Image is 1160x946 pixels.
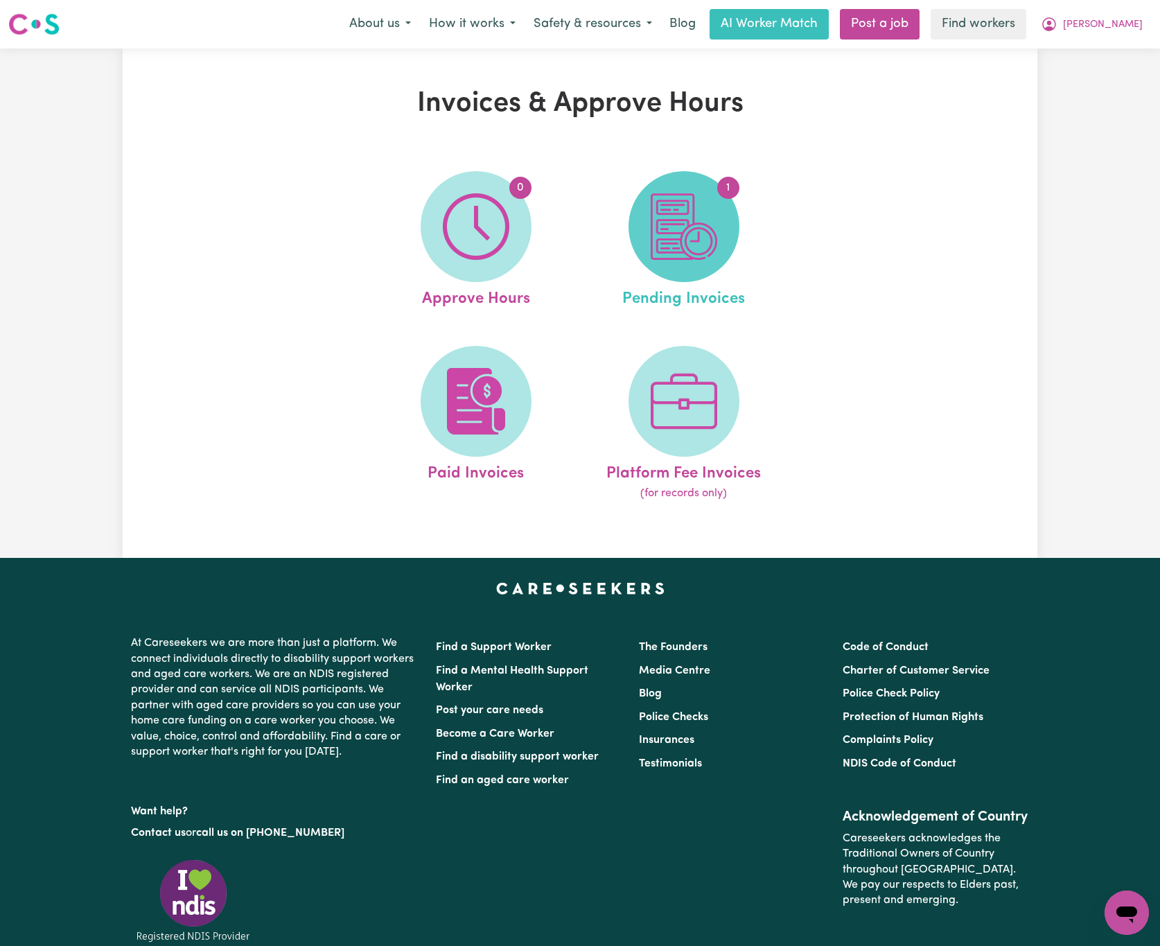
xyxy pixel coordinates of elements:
[131,827,186,839] a: Contact us
[376,346,576,502] a: Paid Invoices
[640,485,727,502] span: (for records only)
[131,820,419,846] p: or
[661,9,704,40] a: Blog
[843,688,940,699] a: Police Check Policy
[376,171,576,311] a: Approve Hours
[131,857,256,944] img: Registered NDIS provider
[622,282,745,311] span: Pending Invoices
[420,10,525,39] button: How it works
[843,735,933,746] a: Complaints Policy
[843,665,990,676] a: Charter of Customer Service
[525,10,661,39] button: Safety & resources
[717,177,739,199] span: 1
[8,12,60,37] img: Careseekers logo
[196,827,344,839] a: call us on [PHONE_NUMBER]
[8,8,60,40] a: Careseekers logo
[496,583,665,594] a: Careseekers home page
[843,758,956,769] a: NDIS Code of Conduct
[840,9,920,40] a: Post a job
[1032,10,1152,39] button: My Account
[131,798,419,819] p: Want help?
[436,705,543,716] a: Post your care needs
[843,712,983,723] a: Protection of Human Rights
[436,665,588,693] a: Find a Mental Health Support Worker
[639,712,708,723] a: Police Checks
[1063,17,1143,33] span: [PERSON_NAME]
[436,728,554,739] a: Become a Care Worker
[584,171,784,311] a: Pending Invoices
[283,87,877,121] h1: Invoices & Approve Hours
[422,282,530,311] span: Approve Hours
[436,775,569,786] a: Find an aged care worker
[436,751,599,762] a: Find a disability support worker
[509,177,531,199] span: 0
[428,457,524,486] span: Paid Invoices
[340,10,420,39] button: About us
[584,346,784,502] a: Platform Fee Invoices(for records only)
[843,642,929,653] a: Code of Conduct
[131,630,419,765] p: At Careseekers we are more than just a platform. We connect individuals directly to disability su...
[1105,891,1149,935] iframe: Button to launch messaging window
[639,688,662,699] a: Blog
[606,457,761,486] span: Platform Fee Invoices
[639,642,708,653] a: The Founders
[639,735,694,746] a: Insurances
[639,665,710,676] a: Media Centre
[710,9,829,40] a: AI Worker Match
[931,9,1026,40] a: Find workers
[436,642,552,653] a: Find a Support Worker
[639,758,702,769] a: Testimonials
[843,809,1029,825] h2: Acknowledgement of Country
[843,825,1029,914] p: Careseekers acknowledges the Traditional Owners of Country throughout [GEOGRAPHIC_DATA]. We pay o...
